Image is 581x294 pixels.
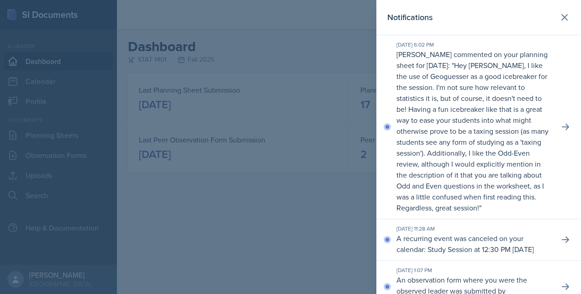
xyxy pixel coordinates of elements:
h2: Notifications [387,11,433,24]
div: [DATE] 6:02 PM [396,41,552,49]
div: [DATE] 11:28 AM [396,225,552,233]
p: Hey [PERSON_NAME], I like the use of Geoguesser as a good icebreaker for the session. I'm not sur... [396,60,549,213]
p: [PERSON_NAME] commented on your planning sheet for [DATE]: " " [396,49,552,213]
div: [DATE] 1:07 PM [396,266,552,274]
p: A recurring event was canceled on your calendar: Study Session at 12:30 PM [DATE] [396,233,552,255]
